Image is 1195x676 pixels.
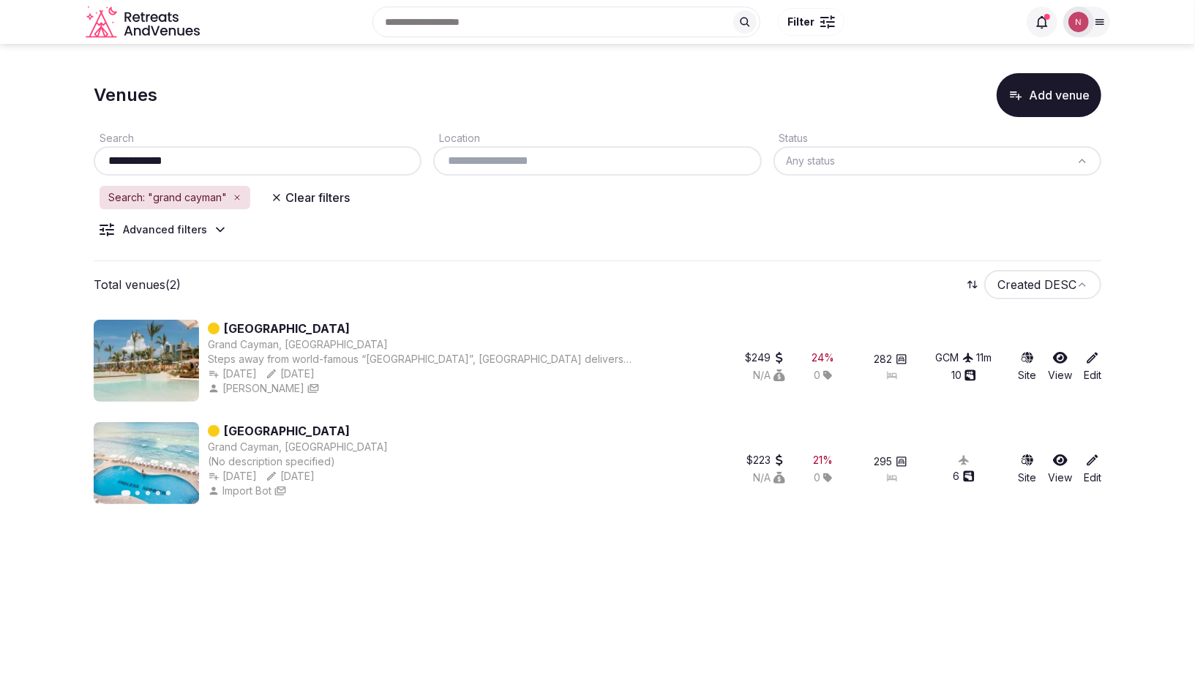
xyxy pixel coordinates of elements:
[997,73,1101,117] button: Add venue
[1084,350,1101,383] a: Edit
[94,422,199,504] img: Featured image for Grand Cayman Marriott Resort
[951,368,976,383] button: 10
[1084,453,1101,485] a: Edit
[787,15,814,29] span: Filter
[1048,453,1072,485] a: View
[94,83,157,108] h1: Venues
[224,422,350,440] a: [GEOGRAPHIC_DATA]
[208,367,257,381] button: [DATE]
[753,368,785,383] button: N/A
[936,350,974,365] button: GCM
[773,132,809,144] label: Status
[266,367,315,381] button: [DATE]
[224,320,350,337] a: [GEOGRAPHIC_DATA]
[222,484,271,498] span: Import Bot
[86,6,203,39] a: Visit the homepage
[778,8,844,36] button: Filter
[814,368,820,383] span: 0
[1018,453,1036,485] a: Site
[121,490,131,496] button: Go to slide 1
[156,491,160,495] button: Go to slide 4
[86,6,203,39] svg: Retreats and Venues company logo
[108,190,227,205] span: Search: "grand cayman"
[94,277,181,293] p: Total venues (2)
[433,132,480,144] label: Location
[166,491,171,495] button: Go to slide 5
[745,350,785,365] button: $249
[135,491,140,495] button: Go to slide 2
[874,454,893,469] span: 295
[1068,12,1089,32] img: Nathalia Bilotti
[812,350,835,365] div: 24 %
[874,352,893,367] span: 282
[753,470,785,485] button: N/A
[977,350,992,365] div: 11 m
[208,381,304,396] button: [PERSON_NAME]
[812,350,835,365] button: 24%
[1018,350,1036,383] a: Site
[222,381,304,396] span: [PERSON_NAME]
[266,469,315,484] button: [DATE]
[123,222,207,237] div: Advanced filters
[746,453,785,467] button: $223
[954,469,975,484] button: 6
[208,469,257,484] button: [DATE]
[208,484,271,498] button: Import Bot
[814,453,833,467] button: 21%
[814,453,833,467] div: 21 %
[208,337,388,352] button: Grand Cayman, [GEOGRAPHIC_DATA]
[874,454,907,469] button: 295
[208,440,388,454] button: Grand Cayman, [GEOGRAPHIC_DATA]
[208,454,388,469] div: (No description specified)
[977,350,992,365] button: 11m
[874,352,907,367] button: 282
[94,320,199,402] img: Featured image for Hotel Indigo Grand Cayman
[262,184,359,211] button: Clear filters
[146,491,150,495] button: Go to slide 3
[814,470,820,485] span: 0
[1048,350,1072,383] a: View
[208,352,636,367] div: Steps away from world-famous “[GEOGRAPHIC_DATA]”, [GEOGRAPHIC_DATA] delivers the ultimate Caribbe...
[94,132,134,144] label: Search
